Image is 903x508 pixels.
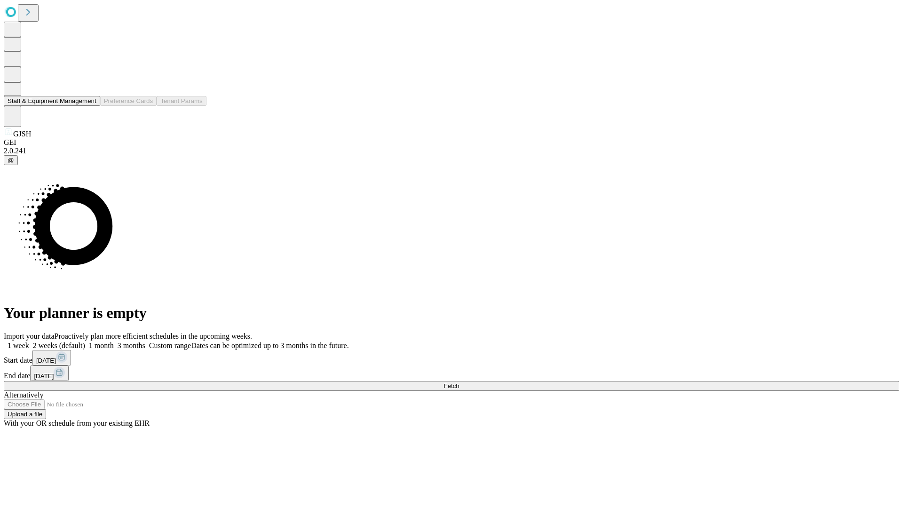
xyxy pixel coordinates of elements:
button: Staff & Equipment Management [4,96,100,106]
span: Fetch [444,382,459,389]
h1: Your planner is empty [4,304,899,322]
button: @ [4,155,18,165]
button: [DATE] [30,365,69,381]
div: 2.0.241 [4,147,899,155]
span: 1 month [89,341,114,349]
span: With your OR schedule from your existing EHR [4,419,150,427]
span: Import your data [4,332,55,340]
div: Start date [4,350,899,365]
span: 2 weeks (default) [33,341,85,349]
button: Fetch [4,381,899,391]
span: 3 months [118,341,145,349]
span: @ [8,157,14,164]
button: Tenant Params [157,96,206,106]
span: 1 week [8,341,29,349]
span: Dates can be optimized up to 3 months in the future. [191,341,349,349]
button: [DATE] [32,350,71,365]
span: Proactively plan more efficient schedules in the upcoming weeks. [55,332,252,340]
button: Upload a file [4,409,46,419]
div: GEI [4,138,899,147]
span: Custom range [149,341,191,349]
span: [DATE] [36,357,56,364]
span: [DATE] [34,373,54,380]
div: End date [4,365,899,381]
span: GJSH [13,130,31,138]
button: Preference Cards [100,96,157,106]
span: Alternatively [4,391,43,399]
